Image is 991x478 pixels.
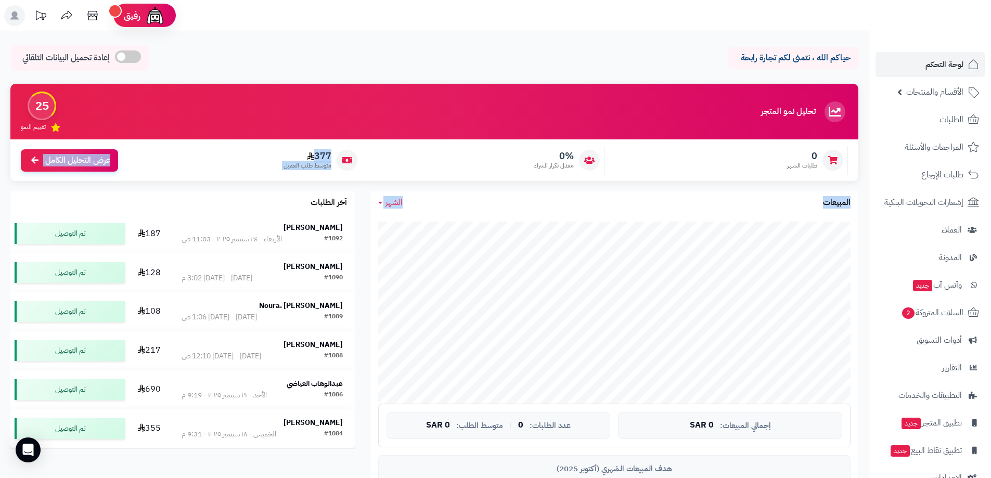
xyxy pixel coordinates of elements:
div: #1084 [324,429,343,440]
img: ai-face.png [145,5,165,26]
span: لوحة التحكم [925,57,963,72]
td: 217 [129,331,170,370]
div: #1092 [324,234,343,244]
div: الأربعاء - ٢٤ سبتمبر ٢٠٢٥ - 11:03 ص [182,234,282,244]
span: طلبات الإرجاع [921,167,963,182]
div: [DATE] - [DATE] 12:10 ص [182,351,261,361]
div: الأحد - ٢١ سبتمبر ٢٠٢٥ - 9:19 م [182,390,267,401]
strong: عبدالوهاب العياضي [287,378,343,389]
strong: Noura. [PERSON_NAME] [259,300,343,311]
span: المدونة [939,250,962,265]
span: إجمالي المبيعات: [720,421,771,430]
a: المدونة [876,245,985,270]
span: 377 [284,150,331,162]
a: وآتس آبجديد [876,273,985,298]
div: تم التوصيل [15,379,125,400]
div: #1089 [324,312,343,322]
a: السلات المتروكة2 [876,300,985,325]
a: التقارير [876,355,985,380]
span: الأقسام والمنتجات [906,85,963,99]
span: 0 SAR [690,421,714,430]
span: | [509,421,512,429]
h3: المبيعات [823,198,851,208]
div: #1088 [324,351,343,361]
img: logo-2.png [920,25,981,47]
div: [DATE] - [DATE] 3:02 م [182,273,252,283]
span: عدد الطلبات: [530,421,571,430]
span: 2 [902,307,915,319]
span: المراجعات والأسئلة [905,140,963,154]
span: 0 [518,421,523,430]
a: العملاء [876,217,985,242]
span: رفيق [124,9,140,22]
span: أدوات التسويق [917,333,962,347]
div: #1090 [324,273,343,283]
div: #1086 [324,390,343,401]
span: إعادة تحميل البيانات التلقائي [22,52,110,64]
a: تطبيق نقاط البيعجديد [876,438,985,463]
a: أدوات التسويق [876,328,985,353]
span: تطبيق المتجر [900,416,962,430]
td: 108 [129,292,170,331]
span: التطبيقات والخدمات [898,388,962,403]
a: تحديثات المنصة [28,5,54,29]
span: وآتس آب [912,278,962,292]
a: إشعارات التحويلات البنكية [876,190,985,215]
span: جديد [902,418,921,429]
a: الشهر [378,197,403,209]
span: طلبات الشهر [787,161,817,170]
div: تم التوصيل [15,340,125,361]
div: هدف المبيعات الشهري (أكتوبر 2025) [387,463,842,474]
h3: آخر الطلبات [311,198,347,208]
span: جديد [913,280,932,291]
td: 355 [129,409,170,448]
td: 187 [129,214,170,253]
span: العملاء [942,223,962,237]
div: الخميس - ١٨ سبتمبر ٢٠٢٥ - 9:31 م [182,429,276,440]
span: 0% [534,150,574,162]
div: تم التوصيل [15,223,125,244]
span: جديد [891,445,910,457]
div: تم التوصيل [15,262,125,283]
span: السلات المتروكة [901,305,963,320]
a: التطبيقات والخدمات [876,383,985,408]
a: المراجعات والأسئلة [876,135,985,160]
a: الطلبات [876,107,985,132]
a: لوحة التحكم [876,52,985,77]
span: التقارير [942,360,962,375]
span: إشعارات التحويلات البنكية [884,195,963,210]
span: متوسط الطلب: [456,421,503,430]
span: الطلبات [939,112,963,127]
span: الشهر [385,196,403,209]
div: تم التوصيل [15,301,125,322]
a: طلبات الإرجاع [876,162,985,187]
div: Open Intercom Messenger [16,437,41,462]
span: تطبيق نقاط البيع [890,443,962,458]
strong: [PERSON_NAME] [284,261,343,272]
a: تطبيق المتجرجديد [876,410,985,435]
strong: [PERSON_NAME] [284,417,343,428]
strong: [PERSON_NAME] [284,339,343,350]
div: تم التوصيل [15,418,125,439]
span: 0 SAR [426,421,450,430]
td: 128 [129,253,170,292]
a: عرض التحليل الكامل [21,149,118,172]
p: حياكم الله ، نتمنى لكم تجارة رابحة [736,52,851,64]
div: [DATE] - [DATE] 1:06 ص [182,312,257,322]
span: معدل تكرار الشراء [534,161,574,170]
td: 690 [129,370,170,409]
h3: تحليل نمو المتجر [761,107,816,117]
span: تقييم النمو [21,123,46,132]
strong: [PERSON_NAME] [284,222,343,233]
span: 0 [787,150,817,162]
span: متوسط طلب العميل [284,161,331,170]
span: عرض التحليل الكامل [45,154,110,166]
